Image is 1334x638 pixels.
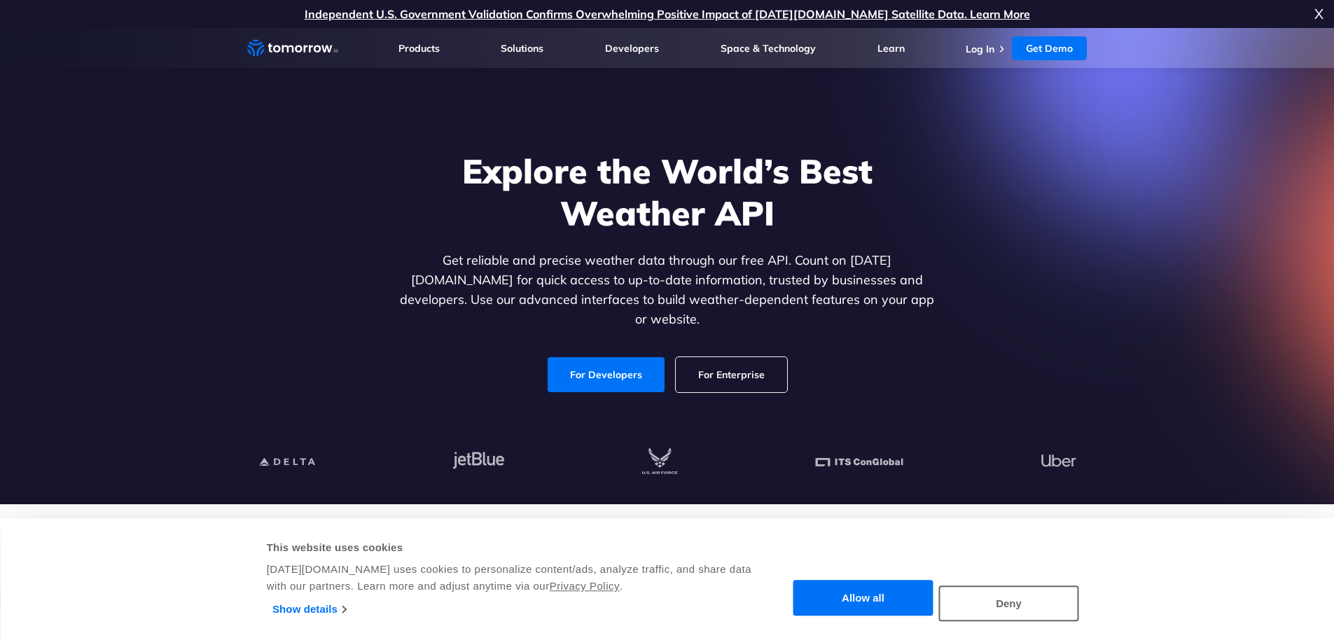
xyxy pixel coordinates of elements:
div: This website uses cookies [267,539,753,556]
a: Independent U.S. Government Validation Confirms Overwhelming Positive Impact of [DATE][DOMAIN_NAM... [305,7,1030,21]
a: Home link [247,38,338,59]
a: Space & Technology [721,42,816,55]
p: Get reliable and precise weather data through our free API. Count on [DATE][DOMAIN_NAME] for quic... [397,251,938,329]
a: For Enterprise [676,357,787,392]
h1: Explore the World’s Best Weather API [397,150,938,234]
a: Get Demo [1012,36,1087,60]
a: Learn [877,42,905,55]
a: Products [398,42,440,55]
a: Developers [605,42,659,55]
a: Solutions [501,42,543,55]
a: Privacy Policy [550,580,620,592]
div: [DATE][DOMAIN_NAME] uses cookies to personalize content/ads, analyze traffic, and share data with... [267,561,753,595]
button: Allow all [793,581,933,616]
button: Deny [939,585,1079,621]
a: Show details [272,599,346,620]
a: For Developers [548,357,665,392]
a: Log In [966,43,994,55]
